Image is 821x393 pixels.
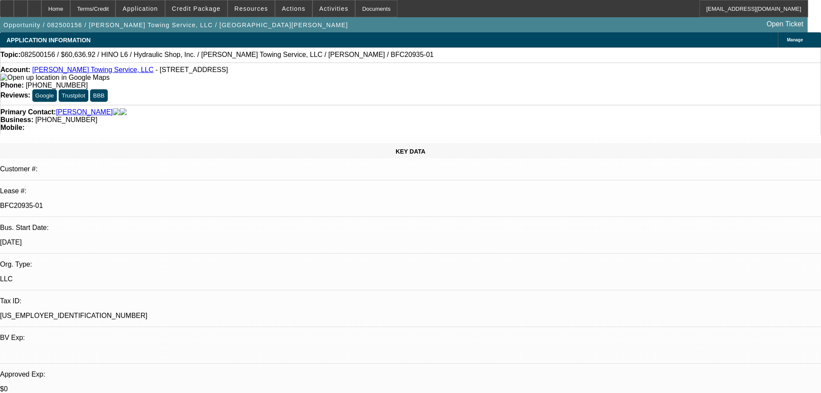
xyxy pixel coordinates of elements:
a: View Google Maps [0,74,109,81]
strong: Reviews: [0,91,30,99]
span: 082500156 / $60,636.92 / HINO L6 / Hydraulic Shop, Inc. / [PERSON_NAME] Towing Service, LLC / [PE... [21,51,434,59]
a: [PERSON_NAME] [56,108,113,116]
button: Application [116,0,164,17]
button: Activities [313,0,355,17]
span: KEY DATA [396,148,425,155]
button: Resources [228,0,275,17]
button: BBB [90,89,108,102]
button: Google [32,89,57,102]
button: Credit Package [165,0,227,17]
img: linkedin-icon.png [120,108,127,116]
span: [PHONE_NUMBER] [26,82,88,89]
strong: Mobile: [0,124,25,131]
span: Opportunity / 082500156 / [PERSON_NAME] Towing Service, LLC / [GEOGRAPHIC_DATA][PERSON_NAME] [3,22,348,28]
strong: Business: [0,116,33,123]
button: Actions [275,0,312,17]
span: Credit Package [172,5,221,12]
strong: Account: [0,66,30,73]
a: [PERSON_NAME] Towing Service, LLC [32,66,154,73]
strong: Primary Contact: [0,108,56,116]
span: APPLICATION INFORMATION [6,37,91,44]
span: Manage [787,38,803,42]
span: - [STREET_ADDRESS] [156,66,228,73]
img: facebook-icon.png [113,108,120,116]
span: [PHONE_NUMBER] [35,116,97,123]
strong: Topic: [0,51,21,59]
a: Open Ticket [763,17,807,31]
span: Application [122,5,158,12]
span: Resources [234,5,268,12]
img: Open up location in Google Maps [0,74,109,82]
span: Activities [319,5,349,12]
span: Actions [282,5,306,12]
button: Trustpilot [59,89,88,102]
strong: Phone: [0,82,24,89]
